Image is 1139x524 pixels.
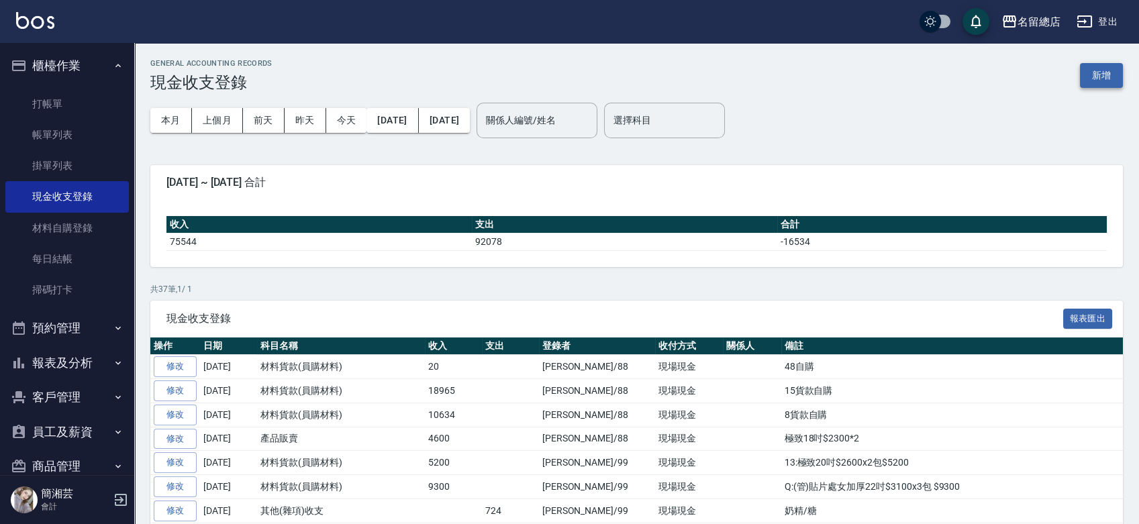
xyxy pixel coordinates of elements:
td: [PERSON_NAME]/99 [539,451,655,475]
td: Q:(管)貼片處女加厚22吋$3100x3包 $9300 [781,475,1123,499]
button: 預約管理 [5,311,129,346]
td: [PERSON_NAME]/88 [539,355,655,379]
a: 修改 [154,429,197,450]
a: 每日結帳 [5,244,129,274]
td: [DATE] [200,475,257,499]
th: 支出 [472,216,777,233]
td: 13:極致20吋$2600x2包$5200 [781,451,1123,475]
a: 現金收支登錄 [5,181,129,212]
td: 5200 [425,451,482,475]
td: [DATE] [200,379,257,403]
td: 材料貨款(員購材料) [257,379,425,403]
button: 商品管理 [5,449,129,484]
td: 8貨款自購 [781,403,1123,427]
td: -16534 [777,233,1107,250]
td: 75544 [166,233,472,250]
button: 名留總店 [996,8,1066,36]
th: 收付方式 [655,337,723,355]
a: 掃碼打卡 [5,274,129,305]
span: 現金收支登錄 [166,312,1063,325]
button: 新增 [1080,63,1123,88]
a: 新增 [1080,68,1123,81]
a: 修改 [154,501,197,521]
button: 前天 [243,108,285,133]
a: 修改 [154,405,197,425]
button: 客戶管理 [5,380,129,415]
button: 報表匯出 [1063,309,1113,329]
button: [DATE] [366,108,418,133]
td: 現場現金 [655,403,723,427]
th: 備註 [781,337,1123,355]
button: 櫃檯作業 [5,48,129,83]
a: 掛單列表 [5,150,129,181]
img: Logo [16,12,54,29]
button: 員工及薪資 [5,415,129,450]
th: 日期 [200,337,257,355]
h3: 現金收支登錄 [150,73,273,92]
td: 724 [482,499,539,523]
button: 上個月 [192,108,243,133]
button: 登出 [1071,9,1123,34]
h2: GENERAL ACCOUNTING RECORDS [150,59,273,68]
td: 現場現金 [655,451,723,475]
span: [DATE] ~ [DATE] 合計 [166,176,1107,189]
a: 帳單列表 [5,119,129,150]
td: 材料貨款(員購材料) [257,451,425,475]
a: 修改 [154,380,197,401]
td: 20 [425,355,482,379]
button: 報表及分析 [5,346,129,380]
button: 昨天 [285,108,326,133]
button: 今天 [326,108,367,133]
button: [DATE] [419,108,470,133]
td: [DATE] [200,499,257,523]
td: [PERSON_NAME]/88 [539,403,655,427]
button: 本月 [150,108,192,133]
td: [DATE] [200,451,257,475]
a: 打帳單 [5,89,129,119]
p: 會計 [41,501,109,513]
td: 其他(雜項)收支 [257,499,425,523]
td: [DATE] [200,355,257,379]
td: [PERSON_NAME]/99 [539,475,655,499]
td: 18965 [425,379,482,403]
p: 共 37 筆, 1 / 1 [150,283,1123,295]
td: 材料貨款(員購材料) [257,355,425,379]
td: [PERSON_NAME]/88 [539,379,655,403]
td: [PERSON_NAME]/99 [539,499,655,523]
a: 報表匯出 [1063,311,1113,324]
td: 材料貨款(員購材料) [257,475,425,499]
th: 科目名稱 [257,337,425,355]
td: [PERSON_NAME]/88 [539,427,655,451]
th: 合計 [777,216,1107,233]
th: 收入 [166,216,472,233]
img: Person [11,486,38,513]
td: 現場現金 [655,475,723,499]
td: 15貨款自購 [781,379,1123,403]
th: 支出 [482,337,539,355]
th: 登錄者 [539,337,655,355]
div: 名留總店 [1018,13,1060,30]
td: 材料貨款(員購材料) [257,403,425,427]
td: 現場現金 [655,355,723,379]
td: 4600 [425,427,482,451]
h5: 簡湘芸 [41,487,109,501]
a: 材料自購登錄 [5,213,129,244]
a: 修改 [154,452,197,473]
th: 收入 [425,337,482,355]
td: 92078 [472,233,777,250]
a: 修改 [154,476,197,497]
td: [DATE] [200,427,257,451]
td: [DATE] [200,403,257,427]
td: 現場現金 [655,427,723,451]
td: 產品販賣 [257,427,425,451]
td: 奶精/糖 [781,499,1123,523]
th: 操作 [150,337,200,355]
th: 關係人 [723,337,781,355]
td: 現場現金 [655,499,723,523]
td: 9300 [425,475,482,499]
td: 極致18吋$2300*2 [781,427,1123,451]
td: 現場現金 [655,379,723,403]
td: 48自購 [781,355,1123,379]
td: 10634 [425,403,482,427]
a: 修改 [154,356,197,377]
